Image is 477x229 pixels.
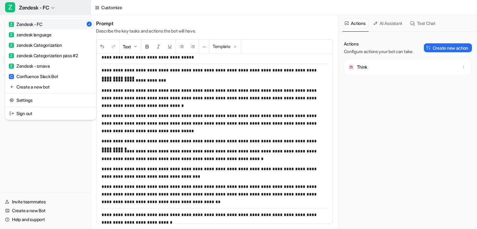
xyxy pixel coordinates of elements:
span: Z [9,32,14,37]
a: Settings [7,95,94,105]
div: zendesk Categorization [9,42,62,48]
div: Zendesk - smava [9,63,50,69]
div: zendesk language [9,31,52,38]
img: reset [9,97,14,103]
div: ZZendesk - FC [5,18,96,120]
span: Z [9,64,14,69]
a: Sign out [7,108,94,119]
span: Zendesk - FC [19,3,49,12]
div: Zendesk - FC [9,21,42,28]
span: Z [9,43,14,48]
span: C [9,74,14,79]
a: Create a new bot [7,82,94,92]
div: Confluence Slack Bot [9,73,58,80]
div: zendesk Categorization pass #2 [9,52,78,59]
img: reset [9,110,14,117]
span: Z [5,2,15,12]
span: Z [9,53,14,58]
img: reset [9,84,14,90]
span: Z [9,22,14,27]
